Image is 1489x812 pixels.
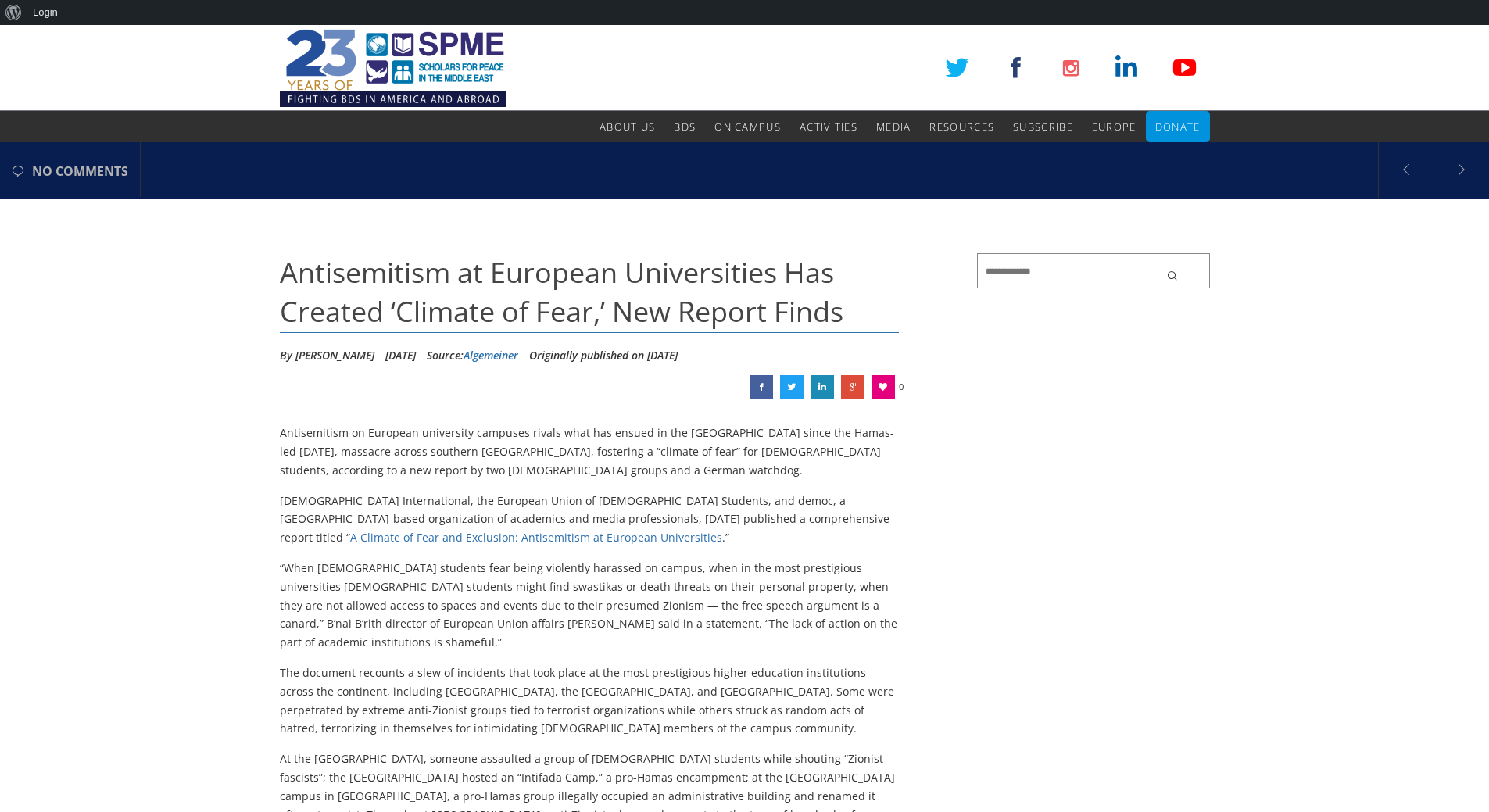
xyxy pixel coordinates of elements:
[841,375,864,399] a: Antisemitism at European Universities Has Created ‘Climate of Fear,’ New Report Finds
[876,111,911,142] a: Media
[1013,120,1073,134] span: Subscribe
[350,530,722,545] a: A Climate of Fear and Exclusion: Antisemitism at European Universities
[1155,120,1201,134] span: Donate
[1013,111,1073,142] a: Subscribe
[800,120,857,134] span: Activities
[280,559,900,652] p: “When [DEMOGRAPHIC_DATA] students fear being violently harassed on campus, when in the most prest...
[780,375,804,399] a: Antisemitism at European Universities Has Created ‘Climate of Fear,’ New Report Finds
[280,664,900,738] p: The document recounts a slew of incidents that took place at the most prestigious higher educatio...
[714,111,781,142] a: On Campus
[280,344,374,367] li: By [PERSON_NAME]
[280,253,843,331] span: Antisemitism at European Universities Has Created ‘Climate of Fear,’ New Report Finds
[674,120,696,134] span: BDS
[750,375,773,399] a: Antisemitism at European Universities Has Created ‘Climate of Fear,’ New Report Finds
[427,344,518,367] div: Source:
[876,120,911,134] span: Media
[529,344,678,367] li: Originally published on [DATE]
[674,111,696,142] a: BDS
[1092,111,1136,142] a: Europe
[32,144,128,199] span: no comments
[929,120,994,134] span: Resources
[929,111,994,142] a: Resources
[811,375,834,399] a: Antisemitism at European Universities Has Created ‘Climate of Fear,’ New Report Finds
[714,120,781,134] span: On Campus
[385,344,416,367] li: [DATE]
[600,120,655,134] span: About Us
[899,375,904,399] span: 0
[1155,111,1201,142] a: Donate
[280,492,900,547] p: [DEMOGRAPHIC_DATA] International, the European Union of [DEMOGRAPHIC_DATA] Students, and democ, a...
[600,111,655,142] a: About Us
[800,111,857,142] a: Activities
[1092,120,1136,134] span: Europe
[280,424,900,479] p: Antisemitism on European university campuses rivals what has ensued in the [GEOGRAPHIC_DATA] sinc...
[280,25,506,111] img: SPME
[464,348,518,363] a: Algemeiner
